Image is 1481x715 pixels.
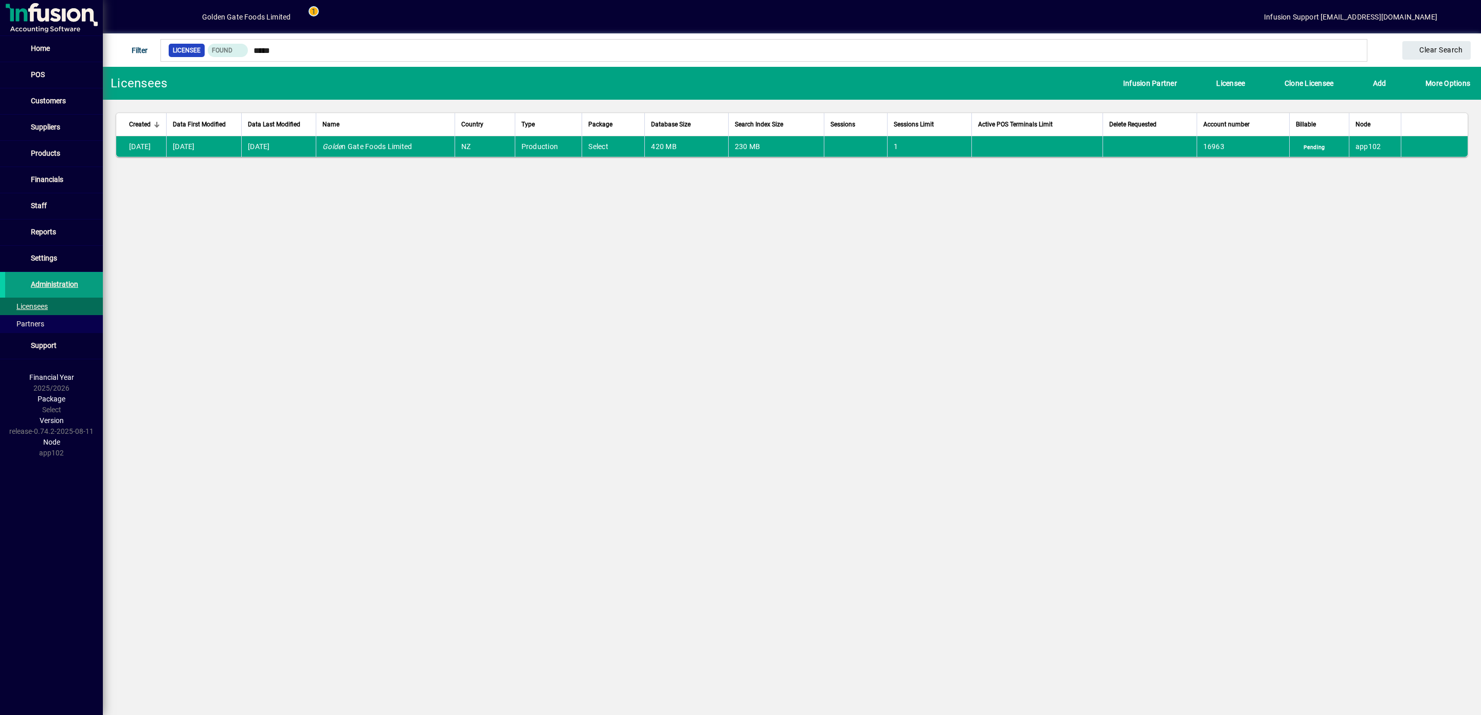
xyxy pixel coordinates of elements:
span: Database Size [651,119,691,130]
span: Infusion Partner [1105,79,1177,87]
span: Add [1355,79,1386,87]
div: Golden Gate Foods Limited [202,9,291,25]
button: More options [1438,138,1455,155]
button: Edit [1412,138,1428,155]
span: Staff [31,201,47,210]
button: Clone Licensee [1264,74,1336,93]
div: Country [461,119,508,130]
span: Settings [31,254,57,262]
div: Data Last Modified [248,119,310,130]
span: Country [461,119,483,130]
td: 230 MB [728,136,823,157]
div: Data First Modified [173,119,235,130]
div: Infusion Support [EMAIL_ADDRESS][DOMAIN_NAME] [1264,9,1437,25]
span: n Gate Foods Limited [322,142,412,151]
span: Pending [1297,143,1327,152]
span: Data Last Modified [248,119,300,130]
span: Sessions [830,119,855,130]
a: Suppliers [5,115,103,140]
span: Filter [114,46,148,54]
div: Type [521,119,575,130]
span: Billable [1295,119,1315,130]
a: POS [5,62,103,88]
em: Golde [322,142,341,151]
span: More Options [1408,79,1471,87]
span: Clone Licensee [1267,79,1333,87]
button: Clear [1402,41,1471,60]
span: Clear Search [1411,46,1463,54]
span: Products [31,149,60,157]
a: Partners [5,315,103,333]
a: Financials [5,167,103,193]
button: Add [136,8,169,26]
div: Account number [1202,119,1282,130]
div: Sessions Limit [893,119,965,130]
span: Partners [10,320,44,328]
span: Node [1356,119,1370,130]
span: Account number [1202,119,1249,130]
div: Database Size [651,119,721,130]
a: Home [5,36,103,62]
a: Knowledge Base [1448,2,1468,35]
span: Node [43,438,60,446]
span: Type [521,119,534,130]
td: 1 [887,136,971,157]
a: Support [5,333,103,359]
span: Data First Modified [173,119,226,130]
td: [DATE] [166,136,241,157]
a: Customers [5,88,103,114]
a: Staff [5,193,103,219]
a: Products [5,141,103,167]
mat-chip: Found Status: Found [208,44,248,57]
div: Search Index Size [734,119,817,130]
a: Licensees [5,298,103,315]
div: Sessions [830,119,880,130]
span: Home [31,44,50,52]
span: Reports [31,228,56,236]
div: Created [129,119,160,130]
span: Administration [31,280,78,288]
span: Financials [31,175,63,184]
span: Customers [31,97,66,105]
td: Select [582,136,644,157]
span: Name [322,119,339,130]
span: Active POS Terminals Limit [977,119,1052,130]
span: Licensee [173,45,201,56]
span: Support [31,341,57,350]
button: Infusion Partner [1103,74,1180,93]
span: Suppliers [31,123,60,131]
button: More Options [1405,74,1473,93]
button: Licensee [1196,74,1248,93]
div: Name [322,119,448,130]
div: Licensees [111,75,167,91]
td: [DATE] [241,136,316,157]
button: Filter [111,41,151,60]
td: NZ [455,136,514,157]
div: Active POS Terminals Limit [977,119,1095,130]
span: Licensee [1199,79,1245,87]
span: Version [40,416,64,425]
a: Settings [5,246,103,271]
td: 16963 [1196,136,1288,157]
span: Search Index Size [734,119,783,130]
span: Package [588,119,612,130]
a: Reports [5,219,103,245]
div: Billable [1295,119,1343,130]
td: [DATE] [116,136,166,157]
span: Package [38,395,65,403]
span: app102.prod.infusionbusinesssoftware.com [1356,142,1381,151]
span: Created [129,119,151,130]
span: Licensees [10,302,48,310]
div: Package [588,119,638,130]
span: Delete Requested [1108,119,1155,130]
button: Add [1352,74,1388,93]
span: Financial Year [29,373,74,381]
span: Found [212,47,232,54]
button: Profile [169,8,202,26]
div: Delete Requested [1108,119,1189,130]
span: Sessions Limit [893,119,933,130]
td: Production [514,136,582,157]
div: Node [1356,119,1395,130]
span: POS [31,70,45,79]
td: 420 MB [644,136,728,157]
